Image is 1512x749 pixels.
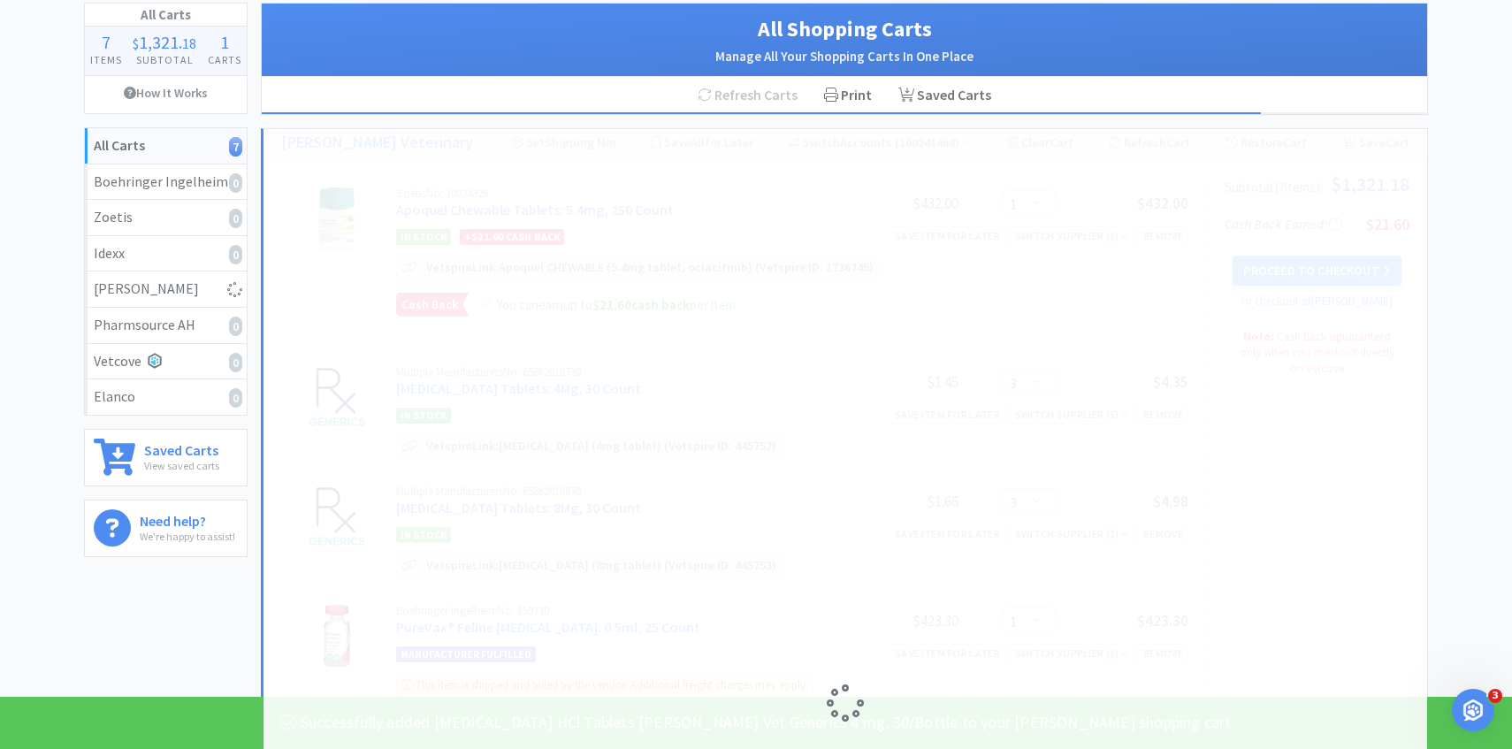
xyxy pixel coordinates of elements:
[144,457,219,474] p: View saved carts
[94,314,238,337] div: Pharmsource AH
[229,317,242,336] i: 0
[102,31,111,53] span: 7
[85,379,247,415] a: Elanco0
[85,271,247,308] a: [PERSON_NAME]
[140,528,235,545] p: We're happy to assist!
[229,388,242,408] i: 0
[229,209,242,228] i: 0
[94,242,238,265] div: Idexx
[202,51,247,68] h4: Carts
[85,344,247,380] a: Vetcove0
[229,353,242,372] i: 0
[144,439,219,457] h6: Saved Carts
[140,509,235,528] h6: Need help?
[94,206,238,229] div: Zoetis
[279,46,1409,67] h2: Manage All Your Shopping Carts In One Place
[85,4,247,27] h1: All Carts
[94,350,238,373] div: Vetcove
[229,137,242,157] i: 7
[133,34,139,52] span: $
[229,245,242,264] i: 0
[684,77,811,114] div: Refresh Carts
[279,12,1409,46] h1: All Shopping Carts
[85,308,247,344] a: Pharmsource AH0
[127,34,202,51] div: .
[85,200,247,236] a: Zoetis0
[94,278,238,301] div: [PERSON_NAME]
[127,51,202,68] h4: Subtotal
[139,31,179,53] span: 1,321
[85,128,247,164] a: All Carts7
[811,77,885,114] div: Print
[229,173,242,193] i: 0
[94,136,145,154] strong: All Carts
[85,51,127,68] h4: Items
[94,386,238,409] div: Elanco
[182,34,196,52] span: 18
[1488,689,1502,703] span: 3
[1452,689,1494,731] iframe: Intercom live chat
[885,77,1004,114] a: Saved Carts
[220,31,229,53] span: 1
[85,236,247,272] a: Idexx0
[85,164,247,201] a: Boehringer Ingelheim0
[94,171,238,194] div: Boehringer Ingelheim
[84,429,248,486] a: Saved CartsView saved carts
[85,76,247,110] a: How It Works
